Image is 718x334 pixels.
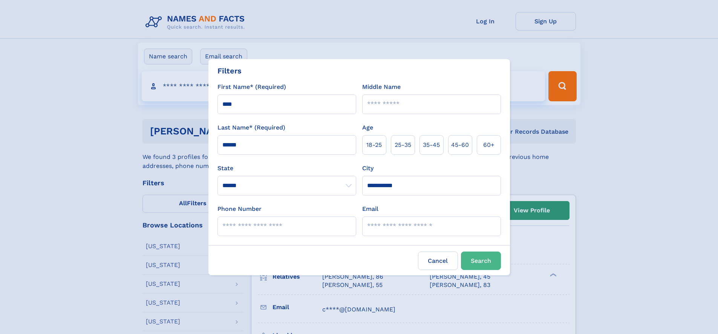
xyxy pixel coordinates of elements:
label: State [217,164,356,173]
label: Middle Name [362,82,401,92]
button: Search [461,252,501,270]
label: Phone Number [217,204,262,214]
span: 25‑35 [395,140,411,149]
span: 35‑45 [423,140,440,149]
label: First Name* (Required) [217,82,286,92]
div: Filters [217,65,242,76]
label: Email [362,204,378,214]
label: Cancel [418,252,458,270]
label: Age [362,123,373,132]
span: 45‑60 [451,140,469,149]
label: Last Name* (Required) [217,123,285,132]
span: 18‑25 [366,140,382,149]
label: City [362,164,374,173]
span: 60+ [483,140,494,149]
